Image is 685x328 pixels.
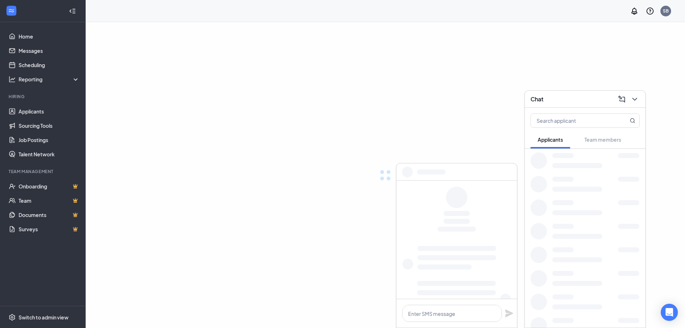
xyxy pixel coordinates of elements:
input: Search applicant [531,114,615,127]
svg: Settings [9,314,16,321]
button: ComposeMessage [615,94,627,105]
a: Home [19,29,80,44]
svg: QuestionInfo [646,7,654,15]
div: Reporting [19,76,80,83]
a: Scheduling [19,58,80,72]
div: Team Management [9,168,78,175]
svg: Collapse [69,7,76,15]
span: Applicants [538,136,563,143]
svg: ChevronDown [630,95,639,104]
svg: ComposeMessage [618,95,626,104]
a: TeamCrown [19,193,80,208]
a: Job Postings [19,133,80,147]
a: DocumentsCrown [19,208,80,222]
h3: Chat [531,95,543,103]
div: Switch to admin view [19,314,68,321]
a: Applicants [19,104,80,118]
svg: Notifications [630,7,639,15]
a: Talent Network [19,147,80,161]
svg: WorkstreamLogo [8,7,15,14]
svg: Plane [505,309,513,318]
a: Messages [19,44,80,58]
span: Team members [584,136,621,143]
a: OnboardingCrown [19,179,80,193]
svg: MagnifyingGlass [630,118,635,123]
button: ChevronDown [628,94,640,105]
a: Sourcing Tools [19,118,80,133]
a: SurveysCrown [19,222,80,236]
div: SB [663,8,669,14]
div: Hiring [9,94,78,100]
div: Open Intercom Messenger [661,304,678,321]
svg: Analysis [9,76,16,83]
